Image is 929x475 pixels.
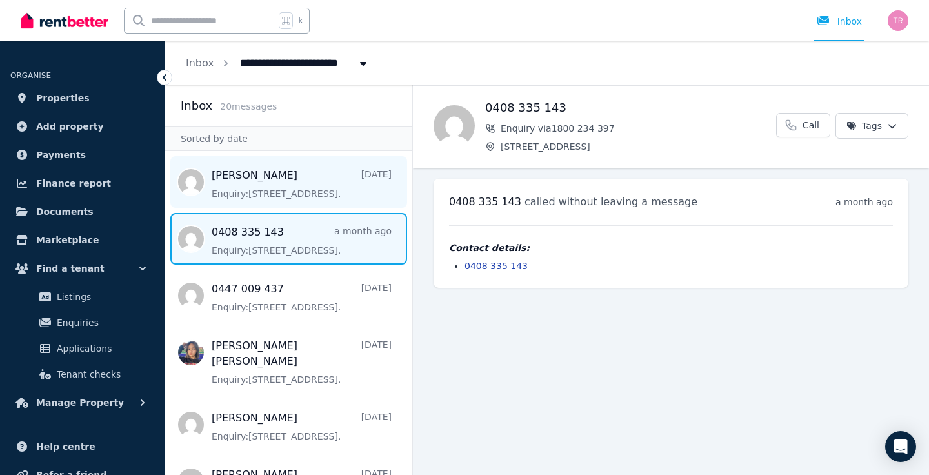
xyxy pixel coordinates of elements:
[10,434,154,460] a: Help centre
[212,338,392,386] a: [PERSON_NAME] [PERSON_NAME][DATE]Enquiry:[STREET_ADDRESS].
[10,390,154,416] button: Manage Property
[36,204,94,219] span: Documents
[15,310,149,336] a: Enquiries
[36,439,95,454] span: Help centre
[57,315,144,330] span: Enquiries
[36,147,86,163] span: Payments
[501,140,776,153] span: [STREET_ADDRESS]
[10,256,154,281] button: Find a tenant
[10,114,154,139] a: Add property
[21,11,108,30] img: RentBetter
[165,41,390,85] nav: Breadcrumb
[835,113,908,139] button: Tags
[888,10,908,31] img: Tee Ritchey
[835,197,893,207] time: a month ago
[57,289,144,305] span: Listings
[449,241,893,254] h4: Contact details:
[776,113,830,137] a: Call
[57,367,144,382] span: Tenant checks
[36,395,124,410] span: Manage Property
[298,15,303,26] span: k
[10,71,51,80] span: ORGANISE
[212,281,392,314] a: 0447 009 437[DATE]Enquiry:[STREET_ADDRESS].
[36,261,105,276] span: Find a tenant
[212,410,392,443] a: [PERSON_NAME][DATE]Enquiry:[STREET_ADDRESS].
[57,341,144,356] span: Applications
[36,232,99,248] span: Marketplace
[15,361,149,387] a: Tenant checks
[10,142,154,168] a: Payments
[15,336,149,361] a: Applications
[36,176,111,191] span: Finance report
[15,284,149,310] a: Listings
[434,105,475,147] img: 0408 335 143
[501,122,776,135] span: Enquiry via 1800 234 397
[10,227,154,253] a: Marketplace
[524,196,697,208] span: called without leaving a message
[817,15,862,28] div: Inbox
[186,57,214,69] a: Inbox
[464,261,528,271] a: 0408 335 143
[36,90,90,106] span: Properties
[485,99,776,117] h1: 0408 335 143
[449,196,521,208] span: 0408 335 143
[36,119,104,134] span: Add property
[803,119,819,132] span: Call
[181,97,212,115] h2: Inbox
[846,119,882,132] span: Tags
[212,168,392,200] a: [PERSON_NAME][DATE]Enquiry:[STREET_ADDRESS].
[10,85,154,111] a: Properties
[10,170,154,196] a: Finance report
[212,225,392,257] a: 0408 335 143a month agoEnquiry:[STREET_ADDRESS].
[885,431,916,462] div: Open Intercom Messenger
[220,101,277,112] span: 20 message s
[165,126,412,151] div: Sorted by date
[10,199,154,225] a: Documents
